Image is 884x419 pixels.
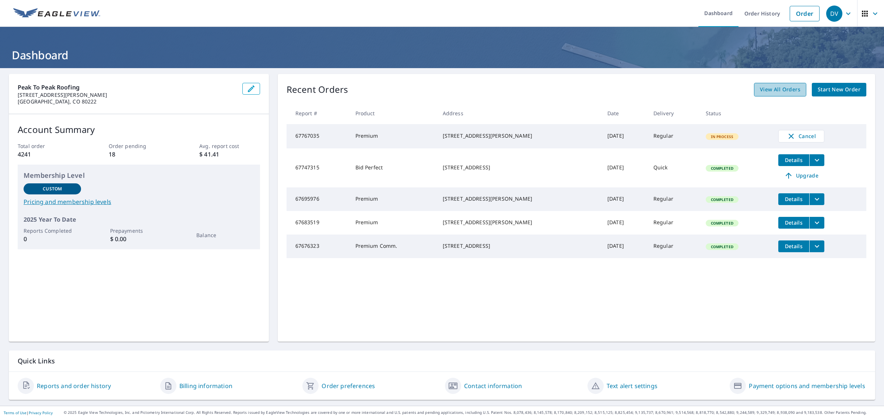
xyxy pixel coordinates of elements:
a: Reports and order history [37,381,111,390]
td: [DATE] [601,211,648,235]
h1: Dashboard [9,47,875,63]
th: Report # [287,102,350,124]
td: Regular [648,211,700,235]
a: Text alert settings [607,381,657,390]
div: [STREET_ADDRESS][PERSON_NAME] [443,195,596,203]
td: Premium [350,187,437,211]
p: Order pending [109,142,169,150]
p: 18 [109,150,169,159]
p: Prepayments [110,227,168,235]
p: Total order [18,142,78,150]
button: detailsBtn-67683519 [778,217,809,229]
p: $ 0.00 [110,235,168,243]
button: filesDropdownBtn-67695976 [809,193,824,205]
th: Product [350,102,437,124]
td: Bid Perfect [350,148,437,187]
p: 2025 Year To Date [24,215,254,224]
td: 67747315 [287,148,350,187]
a: Upgrade [778,170,824,182]
span: Details [783,219,805,226]
a: Order preferences [322,381,375,390]
div: [STREET_ADDRESS] [443,242,596,250]
td: 67695976 [287,187,350,211]
p: © 2025 Eagle View Technologies, Inc. and Pictometry International Corp. All Rights Reserved. Repo... [64,410,880,415]
button: detailsBtn-67676323 [778,240,809,252]
th: Status [700,102,772,124]
p: 4241 [18,150,78,159]
div: DV [826,6,842,22]
th: Address [437,102,601,124]
button: Cancel [778,130,824,142]
p: $ 41.41 [199,150,260,159]
img: EV Logo [13,8,100,19]
td: Premium [350,211,437,235]
p: Avg. report cost [199,142,260,150]
td: Quick [648,148,700,187]
span: Completed [706,197,738,202]
p: Account Summary [18,123,260,136]
td: [DATE] [601,235,648,258]
td: 67676323 [287,235,350,258]
a: Order [790,6,820,21]
th: Date [601,102,648,124]
div: [STREET_ADDRESS][PERSON_NAME] [443,132,596,140]
a: Terms of Use [4,410,27,415]
p: Membership Level [24,170,254,180]
td: Regular [648,235,700,258]
a: Contact information [464,381,522,390]
button: filesDropdownBtn-67683519 [809,217,824,229]
span: Start New Order [818,85,860,94]
span: View All Orders [760,85,800,94]
td: [DATE] [601,187,648,211]
p: Recent Orders [287,83,348,96]
a: Pricing and membership levels [24,197,254,206]
p: Peak to Peak Roofing [18,83,236,92]
p: Quick Links [18,356,866,366]
p: [STREET_ADDRESS][PERSON_NAME] [18,92,236,98]
div: [STREET_ADDRESS][PERSON_NAME] [443,219,596,226]
td: Premium [350,124,437,148]
td: Regular [648,124,700,148]
span: Completed [706,221,738,226]
p: [GEOGRAPHIC_DATA], CO 80222 [18,98,236,105]
a: View All Orders [754,83,806,96]
button: filesDropdownBtn-67676323 [809,240,824,252]
span: Upgrade [783,171,820,180]
td: 67683519 [287,211,350,235]
a: Billing information [179,381,232,390]
td: [DATE] [601,148,648,187]
span: Completed [706,244,738,249]
div: [STREET_ADDRESS] [443,164,596,171]
p: | [4,411,53,415]
td: 67767035 [287,124,350,148]
span: Completed [706,166,738,171]
td: Regular [648,187,700,211]
button: detailsBtn-67695976 [778,193,809,205]
span: Cancel [786,132,817,141]
a: Start New Order [812,83,866,96]
span: In Process [706,134,738,139]
span: Details [783,196,805,203]
p: Reports Completed [24,227,81,235]
a: Payment options and membership levels [749,381,865,390]
p: Balance [196,231,254,239]
span: Details [783,156,805,163]
p: Custom [43,186,62,192]
th: Delivery [648,102,700,124]
td: [DATE] [601,124,648,148]
p: 0 [24,235,81,243]
button: detailsBtn-67747315 [778,154,809,166]
button: filesDropdownBtn-67747315 [809,154,824,166]
a: Privacy Policy [29,410,53,415]
td: Premium Comm. [350,235,437,258]
span: Details [783,243,805,250]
